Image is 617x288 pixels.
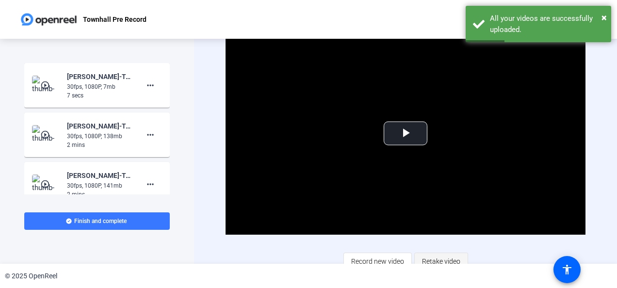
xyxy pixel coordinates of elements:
[601,12,607,23] span: ×
[490,13,604,35] div: All your videos are successfully uploaded.
[226,32,585,235] div: Video Player
[24,212,170,230] button: Finish and complete
[32,175,61,194] img: thumb-nail
[74,217,127,225] span: Finish and complete
[145,129,156,141] mat-icon: more_horiz
[19,10,78,29] img: OpenReel logo
[422,252,460,271] span: Retake video
[384,122,427,145] button: Play Video
[67,141,132,149] div: 2 mins
[83,14,146,25] p: Townhall Pre Record
[145,178,156,190] mat-icon: more_horiz
[40,130,52,140] mat-icon: play_circle_outline
[40,80,52,90] mat-icon: play_circle_outline
[351,252,404,271] span: Record new video
[67,120,132,132] div: [PERSON_NAME]-Townhall Pre Records-Townhall Pre Record-1758147402122-webcam
[414,253,468,270] button: Retake video
[5,271,57,281] div: © 2025 OpenReel
[40,179,52,189] mat-icon: play_circle_outline
[67,82,132,91] div: 30fps, 1080P, 7mb
[67,132,132,141] div: 30fps, 1080P, 138mb
[32,125,61,144] img: thumb-nail
[67,170,132,181] div: [PERSON_NAME]-Townhall Pre Records-Townhall Pre Record-1758146516016-webcam
[601,10,607,25] button: Close
[67,181,132,190] div: 30fps, 1080P, 141mb
[561,264,573,275] mat-icon: accessibility
[145,80,156,91] mat-icon: more_horiz
[67,71,132,82] div: [PERSON_NAME]-Townhall Pre Records-Townhall Pre Record-1758185102001-webcam
[67,91,132,100] div: 7 secs
[343,253,412,270] button: Record new video
[67,190,132,199] div: 2 mins
[32,76,61,95] img: thumb-nail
